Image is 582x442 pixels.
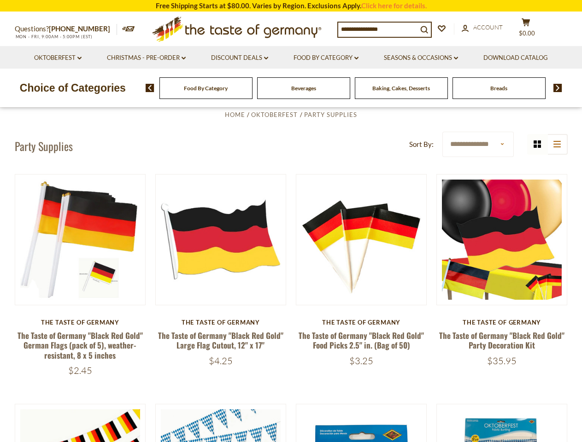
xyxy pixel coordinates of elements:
[291,85,316,92] a: Beverages
[437,174,567,305] img: The Taste of Germany "Black Red Gold" Party Decoration Kit
[299,330,424,351] a: The Taste of Germany "Black Red Gold" Food Picks 2.5" in. (Bag of 50)
[209,355,233,366] span: $4.25
[15,139,73,153] h1: Party Supplies
[439,330,564,351] a: The Taste of Germany "Black Red Gold" Party Decoration Kit
[553,84,562,92] img: next arrow
[18,330,143,361] a: The Taste of Germany "Black Red Gold" German Flags (pack of 5), weather-resistant, 8 x 5 inches
[211,53,268,63] a: Discount Deals
[409,139,434,150] label: Sort By:
[349,355,373,366] span: $3.25
[158,330,283,351] a: The Taste of Germany "Black Red Gold" Large Flag Cutout, 12" x 17"
[34,53,82,63] a: Oktoberfest
[15,34,93,39] span: MON - FRI, 9:00AM - 5:00PM (EST)
[15,23,117,35] p: Questions?
[296,319,427,326] div: The Taste of Germany
[483,53,548,63] a: Download Catalog
[146,84,154,92] img: previous arrow
[512,18,540,41] button: $0.00
[251,111,298,118] a: Oktoberfest
[155,319,287,326] div: The Taste of Germany
[156,174,286,305] img: The Taste of Germany "Black Red Gold" Large Flag Cutout, 12" x 17"
[294,53,359,63] a: Food By Category
[473,23,503,31] span: Account
[384,53,458,63] a: Seasons & Occasions
[107,53,186,63] a: Christmas - PRE-ORDER
[296,174,427,305] img: The Taste of Germany "Black Red Gold" Food Picks 2.5" in. (Bag of 50)
[436,319,568,326] div: The Taste of Germany
[519,29,535,37] span: $0.00
[361,1,427,10] a: Click here for details.
[225,111,245,118] a: Home
[184,85,228,92] a: Food By Category
[372,85,430,92] a: Baking, Cakes, Desserts
[49,24,110,33] a: [PHONE_NUMBER]
[487,355,517,366] span: $35.95
[68,365,92,376] span: $2.45
[15,174,146,305] img: The Taste of Germany "Black Red Gold" German Flags (pack of 5), weather-resistant, 8 x 5 inches
[15,319,146,326] div: The Taste of Germany
[490,85,507,92] a: Breads
[462,23,503,33] a: Account
[304,111,357,118] a: Party Supplies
